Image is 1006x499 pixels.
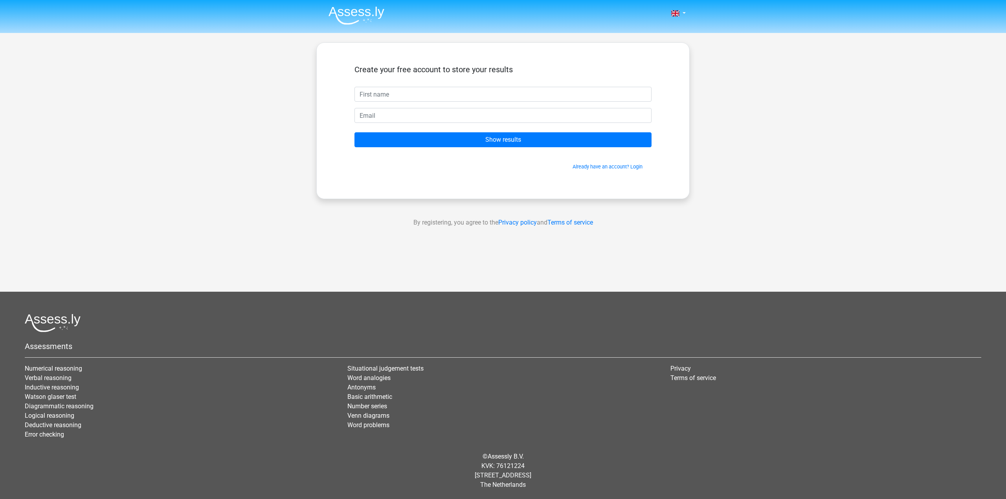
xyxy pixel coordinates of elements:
input: Show results [354,132,652,147]
h5: Assessments [25,342,981,351]
a: Word analogies [347,374,391,382]
a: Situational judgement tests [347,365,424,372]
a: Basic arithmetic [347,393,392,400]
img: Assessly logo [25,314,81,332]
div: © KVK: 76121224 [STREET_ADDRESS] The Netherlands [19,446,987,496]
a: Number series [347,402,387,410]
a: Numerical reasoning [25,365,82,372]
a: Word problems [347,421,389,429]
img: Assessly [329,6,384,25]
a: Inductive reasoning [25,384,79,391]
a: Watson glaser test [25,393,76,400]
a: Privacy policy [498,219,537,226]
a: Diagrammatic reasoning [25,402,94,410]
a: Assessly B.V. [488,453,524,460]
a: Terms of service [670,374,716,382]
a: Venn diagrams [347,412,389,419]
input: Email [354,108,652,123]
h5: Create your free account to store your results [354,65,652,74]
a: Already have an account? Login [573,164,643,170]
a: Error checking [25,431,64,438]
a: Antonyms [347,384,376,391]
a: Privacy [670,365,691,372]
input: First name [354,87,652,102]
a: Verbal reasoning [25,374,72,382]
a: Terms of service [547,219,593,226]
a: Deductive reasoning [25,421,81,429]
a: Logical reasoning [25,412,74,419]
